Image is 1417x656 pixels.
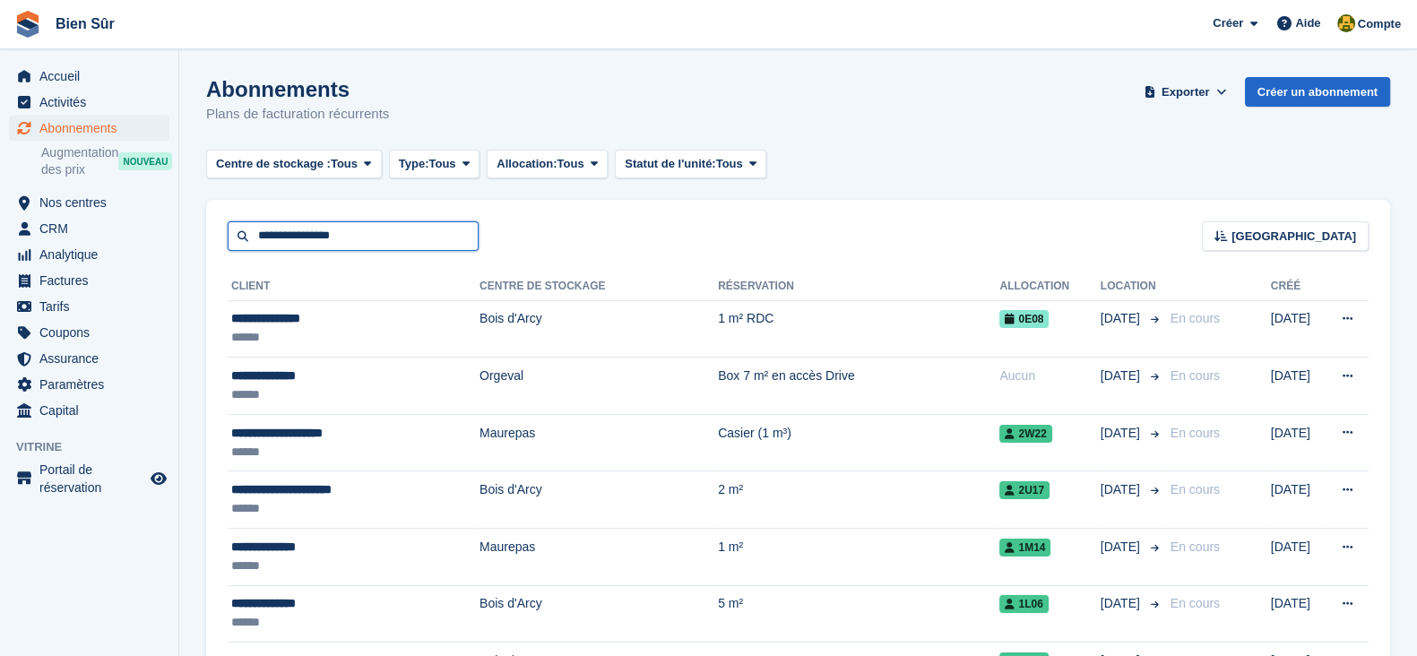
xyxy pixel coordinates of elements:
a: menu [9,320,169,345]
span: Analytique [39,242,147,267]
span: En cours [1171,426,1220,440]
span: [DATE] [1101,309,1144,328]
span: Statut de l'unité: [625,155,715,173]
td: Maurepas [480,414,718,471]
span: Nos centres [39,190,147,215]
a: menu [9,346,169,371]
th: Location [1101,272,1163,301]
td: [DATE] [1271,471,1321,529]
td: 2 m² [718,471,999,529]
td: 1 m² RDC [718,300,999,358]
a: menu [9,116,169,141]
span: En cours [1171,482,1220,496]
span: En cours [1171,368,1220,383]
a: menu [9,461,169,496]
td: Orgeval [480,358,718,415]
span: [DATE] [1101,367,1144,385]
td: [DATE] [1271,414,1321,471]
span: Coupons [39,320,147,345]
button: Statut de l'unité: Tous [615,150,766,179]
a: menu [9,398,169,423]
span: Tous [428,155,455,173]
span: Abonnements [39,116,147,141]
td: Box 7 m² en accès Drive [718,358,999,415]
span: Vitrine [16,438,178,456]
td: [DATE] [1271,358,1321,415]
button: Centre de stockage : Tous [206,150,382,179]
span: En cours [1171,596,1220,610]
span: Factures [39,268,147,293]
span: Exporter [1162,83,1209,101]
span: [DATE] [1101,538,1144,557]
td: Casier (1 m³) [718,414,999,471]
span: En cours [1171,539,1220,554]
span: Tous [716,155,743,173]
th: Allocation [999,272,1100,301]
span: [DATE] [1101,594,1144,613]
button: Exporter [1141,77,1231,107]
td: Bois d'Arcy [480,300,718,358]
td: 1 m² [718,528,999,585]
span: Centre de stockage : [216,155,331,173]
span: Tous [331,155,358,173]
span: 1L06 [999,595,1048,613]
span: Aide [1295,14,1320,32]
td: 5 m² [718,585,999,643]
span: Type: [399,155,429,173]
span: 2W22 [999,425,1051,443]
span: [DATE] [1101,424,1144,443]
a: menu [9,242,169,267]
span: Créer [1213,14,1243,32]
a: menu [9,190,169,215]
img: Fatima Kelaaoui [1337,14,1355,32]
span: Assurance [39,346,147,371]
span: Augmentation des prix [41,144,118,178]
a: menu [9,90,169,115]
td: Maurepas [480,528,718,585]
th: Créé [1271,272,1321,301]
span: [DATE] [1101,480,1144,499]
span: Paramètres [39,372,147,397]
a: menu [9,294,169,319]
th: Réservation [718,272,999,301]
td: Bois d'Arcy [480,585,718,643]
span: Portail de réservation [39,461,147,496]
span: En cours [1171,311,1220,325]
span: Accueil [39,64,147,89]
a: menu [9,372,169,397]
p: Plans de facturation récurrents [206,104,389,125]
span: Compte [1358,15,1401,33]
td: [DATE] [1271,585,1321,643]
td: [DATE] [1271,300,1321,358]
a: Créer un abonnement [1245,77,1390,107]
a: menu [9,268,169,293]
span: 1M14 [999,539,1050,557]
th: Centre de stockage [480,272,718,301]
span: Activités [39,90,147,115]
span: [GEOGRAPHIC_DATA] [1231,228,1356,246]
div: NOUVEAU [118,152,172,170]
td: Bois d'Arcy [480,471,718,529]
span: Tarifs [39,294,147,319]
h1: Abonnements [206,77,389,101]
span: Tous [557,155,583,173]
th: Client [228,272,480,301]
span: Allocation: [497,155,557,173]
button: Allocation: Tous [487,150,608,179]
span: CRM [39,216,147,241]
a: menu [9,64,169,89]
span: Capital [39,398,147,423]
button: Type: Tous [389,150,480,179]
div: Aucun [999,367,1100,385]
a: Augmentation des prix NOUVEAU [41,143,169,179]
img: stora-icon-8386f47178a22dfd0bd8f6a31ec36ba5ce8667c1dd55bd0f319d3a0aa187defe.svg [14,11,41,38]
a: Boutique d'aperçu [148,468,169,489]
td: [DATE] [1271,528,1321,585]
a: menu [9,216,169,241]
span: 2U17 [999,481,1050,499]
span: 0E08 [999,310,1049,328]
a: Bien Sûr [48,9,122,39]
